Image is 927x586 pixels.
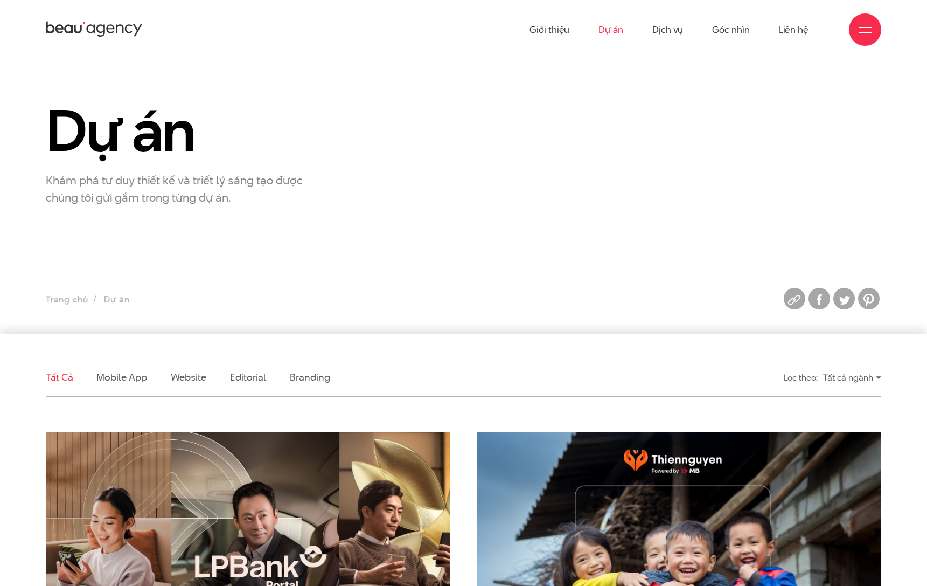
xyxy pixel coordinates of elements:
[823,368,881,387] div: Tất cả ngành
[46,171,306,206] p: Khám phá tư duy thiết kế và triết lý sáng tạo được chúng tôi gửi gắm trong từng dự án.
[171,370,206,384] a: Website
[46,100,306,162] h1: Dự án
[46,370,73,384] a: Tất cả
[290,370,330,384] a: Branding
[784,368,818,387] div: Lọc theo:
[96,370,147,384] a: Mobile app
[230,370,266,384] a: Editorial
[46,293,88,306] a: Trang chủ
